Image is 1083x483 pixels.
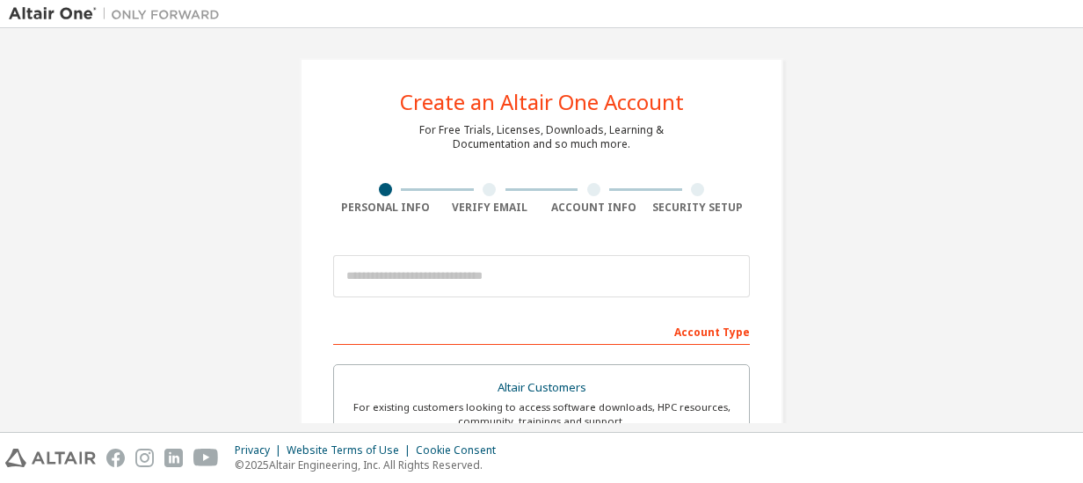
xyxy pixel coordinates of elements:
div: For Free Trials, Licenses, Downloads, Learning & Documentation and so much more. [419,123,664,151]
div: For existing customers looking to access software downloads, HPC resources, community, trainings ... [345,400,738,428]
div: Security Setup [646,201,751,215]
div: Account Type [333,317,750,345]
div: Privacy [235,443,287,457]
div: Personal Info [333,201,438,215]
div: Website Terms of Use [287,443,416,457]
img: facebook.svg [106,449,125,467]
div: Verify Email [438,201,542,215]
img: linkedin.svg [164,449,183,467]
img: altair_logo.svg [5,449,96,467]
img: youtube.svg [193,449,219,467]
div: Account Info [541,201,646,215]
p: © 2025 Altair Engineering, Inc. All Rights Reserved. [235,457,506,472]
div: Create an Altair One Account [400,91,684,113]
img: Altair One [9,5,229,23]
div: Altair Customers [345,376,738,400]
img: instagram.svg [135,449,154,467]
div: Cookie Consent [416,443,506,457]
